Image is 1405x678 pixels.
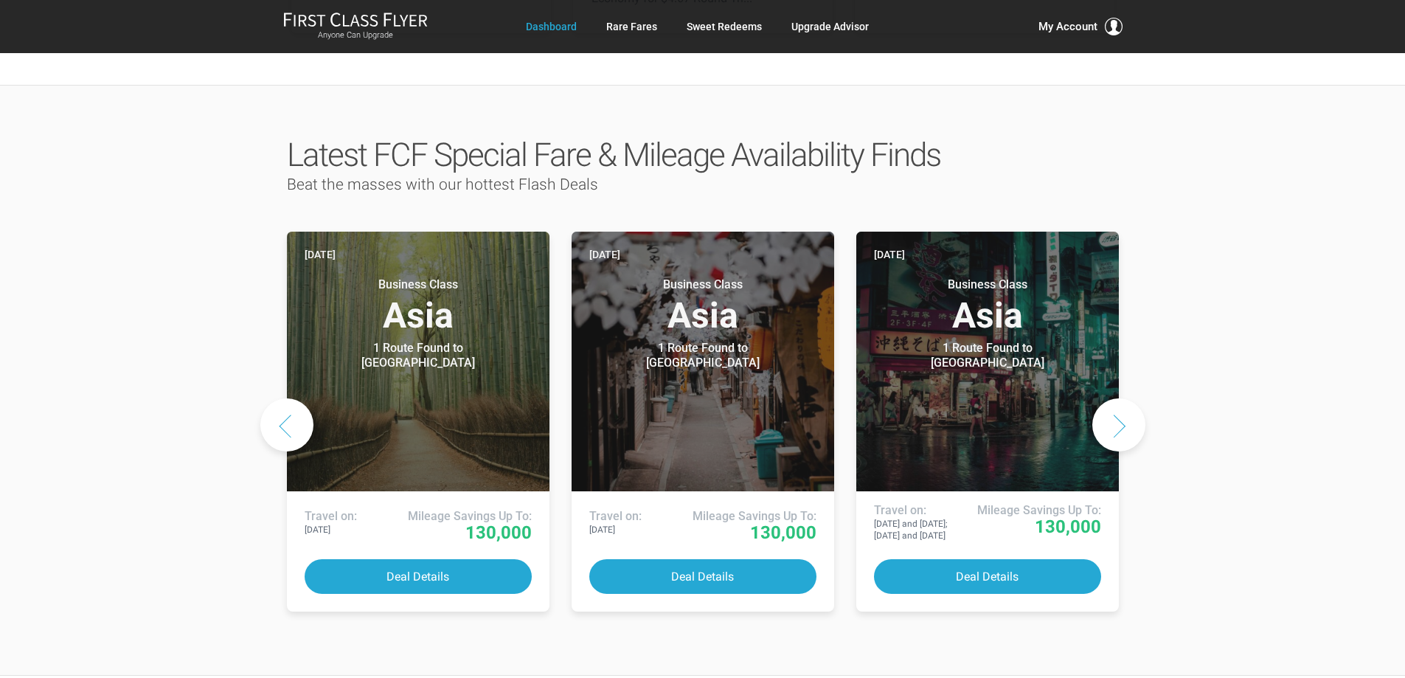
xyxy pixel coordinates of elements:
[589,246,620,263] time: [DATE]
[305,246,336,263] time: [DATE]
[856,232,1119,612] a: [DATE] Business ClassAsia 1 Route Found to [GEOGRAPHIC_DATA] Use These Miles / Points: Travel on:...
[260,398,313,452] button: Previous slide
[606,13,657,40] a: Rare Fares
[287,176,598,193] span: Beat the masses with our hottest Flash Deals
[287,136,940,174] span: Latest FCF Special Fare & Mileage Availability Finds
[526,13,577,40] a: Dashboard
[874,559,1101,594] button: Deal Details
[589,559,816,594] button: Deal Details
[1038,18,1097,35] span: My Account
[874,277,1101,333] h3: Asia
[305,277,532,333] h3: Asia
[305,559,532,594] button: Deal Details
[1092,398,1145,452] button: Next slide
[611,277,795,292] small: Business Class
[326,277,510,292] small: Business Class
[572,232,834,612] a: [DATE] Business ClassAsia 1 Route Found to [GEOGRAPHIC_DATA] Use These Miles / Points: Travel on:...
[326,341,510,370] div: 1 Route Found to [GEOGRAPHIC_DATA]
[611,341,795,370] div: 1 Route Found to [GEOGRAPHIC_DATA]
[791,13,869,40] a: Upgrade Advisor
[589,277,816,333] h3: Asia
[283,30,428,41] small: Anyone Can Upgrade
[1038,18,1123,35] button: My Account
[687,13,762,40] a: Sweet Redeems
[874,246,905,263] time: [DATE]
[895,341,1080,370] div: 1 Route Found to [GEOGRAPHIC_DATA]
[283,12,428,27] img: First Class Flyer
[895,277,1080,292] small: Business Class
[283,12,428,41] a: First Class FlyerAnyone Can Upgrade
[287,232,549,612] a: [DATE] Business ClassAsia 1 Route Found to [GEOGRAPHIC_DATA] Use These Miles / Points: Travel on:...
